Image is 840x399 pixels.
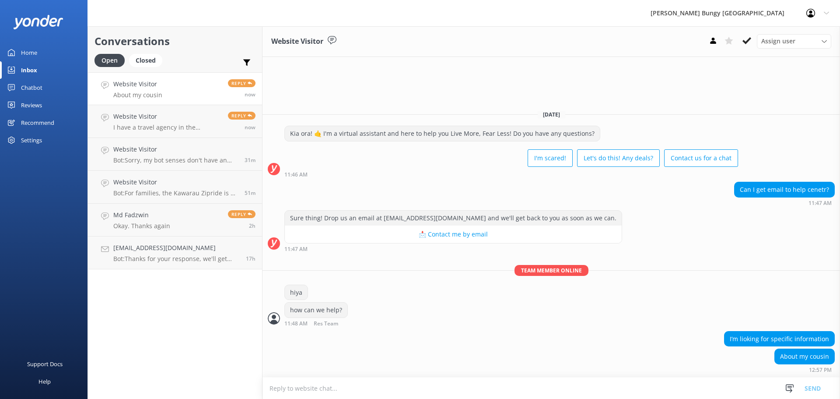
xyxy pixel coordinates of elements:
a: Website VisitorBot:Sorry, my bot senses don't have an answer for that, please try and rephrase yo... [88,138,262,171]
h4: Website Visitor [113,79,162,89]
div: Recommend [21,114,54,131]
div: Sep 06 2025 11:47am (UTC +12:00) Pacific/Auckland [284,246,622,252]
div: Home [21,44,37,61]
div: Chatbot [21,79,42,96]
div: Settings [21,131,42,149]
span: Sep 06 2025 12:56pm (UTC +12:00) Pacific/Auckland [245,124,255,131]
div: Support Docs [27,355,63,373]
div: Sep 06 2025 11:47am (UTC +12:00) Pacific/Auckland [734,200,835,206]
div: Open [94,54,125,67]
p: Bot: Thanks for your response, we'll get back to you as soon as we can during opening hours. [113,255,239,263]
div: Closed [129,54,162,67]
img: yonder-white-logo.png [13,15,63,29]
span: [DATE] [538,111,565,118]
div: hiya [285,285,308,300]
div: Sep 06 2025 11:46am (UTC +12:00) Pacific/Auckland [284,171,738,177]
h4: [EMAIL_ADDRESS][DOMAIN_NAME] [113,243,239,253]
div: About my cousin [775,349,834,364]
span: Reply [228,210,255,218]
span: Reply [228,79,255,87]
button: 📩 Contact me by email [285,226,622,243]
span: Sep 05 2025 07:29pm (UTC +12:00) Pacific/Auckland [246,255,255,262]
strong: 11:47 AM [284,247,308,252]
div: Assign User [757,34,831,48]
span: Res Team [314,321,338,327]
a: Website VisitorBot:For families, the Kawarau Zipride is a blast! Kids 8 and up can join the fun, ... [88,171,262,204]
a: Website VisitorAbout my cousinReplynow [88,72,262,105]
div: Sep 06 2025 12:57pm (UTC +12:00) Pacific/Auckland [774,367,835,373]
span: Sep 06 2025 10:32am (UTC +12:00) Pacific/Auckland [249,222,255,230]
span: Reply [228,112,255,120]
h2: Conversations [94,33,255,49]
a: Closed [129,55,167,65]
h4: Website Visitor [113,177,238,187]
div: Reviews [21,96,42,114]
p: Bot: For families, the Kawarau Zipride is a blast! Kids 8 and up can join the fun, and those [DEM... [113,189,238,197]
div: I’m lioking for specific information [724,332,834,346]
div: Help [38,373,51,390]
div: Inbox [21,61,37,79]
button: Let's do this! Any deals? [577,149,660,167]
strong: 11:48 AM [284,321,308,327]
span: Team member online [514,265,588,276]
div: Kia ora! 🤙 I'm a virtual assistant and here to help you Live More, Fear Less! Do you have any que... [285,126,600,141]
h4: Website Visitor [113,145,238,154]
div: Sep 06 2025 11:48am (UTC +12:00) Pacific/Auckland [284,320,367,327]
strong: 11:46 AM [284,172,308,177]
span: Sep 06 2025 12:06pm (UTC +12:00) Pacific/Auckland [245,189,255,197]
a: Md FadzwinOkay. Thanks againReply2h [88,204,262,237]
div: Can I get email to help cenetr? [735,182,834,197]
h3: Website Visitor [271,36,323,47]
p: I have a travel agency in the [GEOGRAPHIC_DATA] ([DOMAIN_NAME]). I have clients traveling to [GEO... [113,124,221,131]
p: Bot: Sorry, my bot senses don't have an answer for that, please try and rephrase your question, I... [113,156,238,164]
button: Contact us for a chat [664,149,738,167]
h4: Website Visitor [113,112,221,121]
strong: 12:57 PM [809,367,832,373]
a: [EMAIL_ADDRESS][DOMAIN_NAME]Bot:Thanks for your response, we'll get back to you as soon as we can... [88,237,262,269]
a: Open [94,55,129,65]
p: Okay. Thanks again [113,222,170,230]
div: Sure thing! Drop us an email at [EMAIL_ADDRESS][DOMAIN_NAME] and we'll get back to you as soon as... [285,211,622,226]
span: Sep 06 2025 12:57pm (UTC +12:00) Pacific/Auckland [245,91,255,98]
h4: Md Fadzwin [113,210,170,220]
p: About my cousin [113,91,162,99]
span: Sep 06 2025 12:26pm (UTC +12:00) Pacific/Auckland [245,156,255,164]
button: I'm scared! [528,149,573,167]
span: Assign user [761,36,795,46]
strong: 11:47 AM [808,201,832,206]
a: Website VisitorI have a travel agency in the [GEOGRAPHIC_DATA] ([DOMAIN_NAME]). I have clients tr... [88,105,262,138]
div: how can we help? [285,303,347,318]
